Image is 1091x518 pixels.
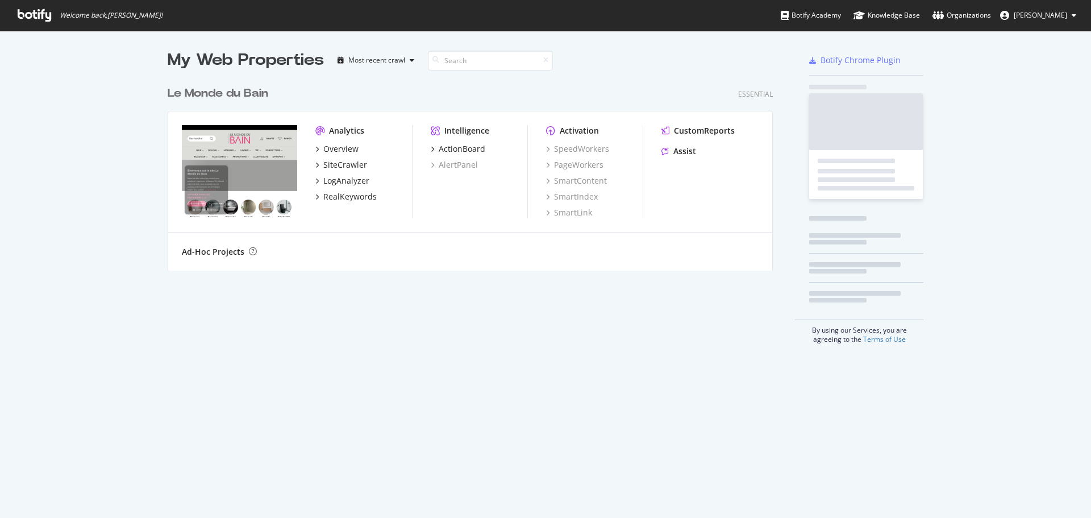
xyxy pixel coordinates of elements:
[674,125,735,136] div: CustomReports
[168,85,273,102] a: Le Monde du Bain
[853,10,920,21] div: Knowledge Base
[932,10,991,21] div: Organizations
[348,57,405,64] div: Most recent crawl
[329,125,364,136] div: Analytics
[738,89,773,99] div: Essential
[323,159,367,171] div: SiteCrawler
[673,146,696,157] div: Assist
[546,191,598,202] a: SmartIndex
[546,175,607,187] a: SmartContent
[444,125,489,136] div: Intelligence
[182,125,297,217] img: lemondedubain.com
[546,143,609,155] a: SpeedWorkers
[546,207,592,218] a: SmartLink
[428,51,553,71] input: Search
[168,85,268,102] div: Le Monde du Bain
[333,51,419,69] button: Most recent crawl
[821,55,901,66] div: Botify Chrome Plugin
[863,334,906,344] a: Terms of Use
[991,6,1085,24] button: [PERSON_NAME]
[60,11,163,20] span: Welcome back, [PERSON_NAME] !
[168,49,324,72] div: My Web Properties
[431,159,478,171] a: AlertPanel
[182,246,244,258] div: Ad-Hoc Projects
[323,175,369,187] div: LogAnalyzer
[661,125,735,136] a: CustomReports
[315,159,367,171] a: SiteCrawler
[431,143,485,155] a: ActionBoard
[315,143,359,155] a: Overview
[795,320,923,344] div: By using our Services, you are agreeing to the
[439,143,485,155] div: ActionBoard
[323,191,377,202] div: RealKeywords
[1014,10,1067,20] span: Anaïs Grandjean
[168,72,782,271] div: grid
[323,143,359,155] div: Overview
[781,10,841,21] div: Botify Academy
[809,55,901,66] a: Botify Chrome Plugin
[546,159,603,171] a: PageWorkers
[315,191,377,202] a: RealKeywords
[315,175,369,187] a: LogAnalyzer
[661,146,696,157] a: Assist
[560,125,599,136] div: Activation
